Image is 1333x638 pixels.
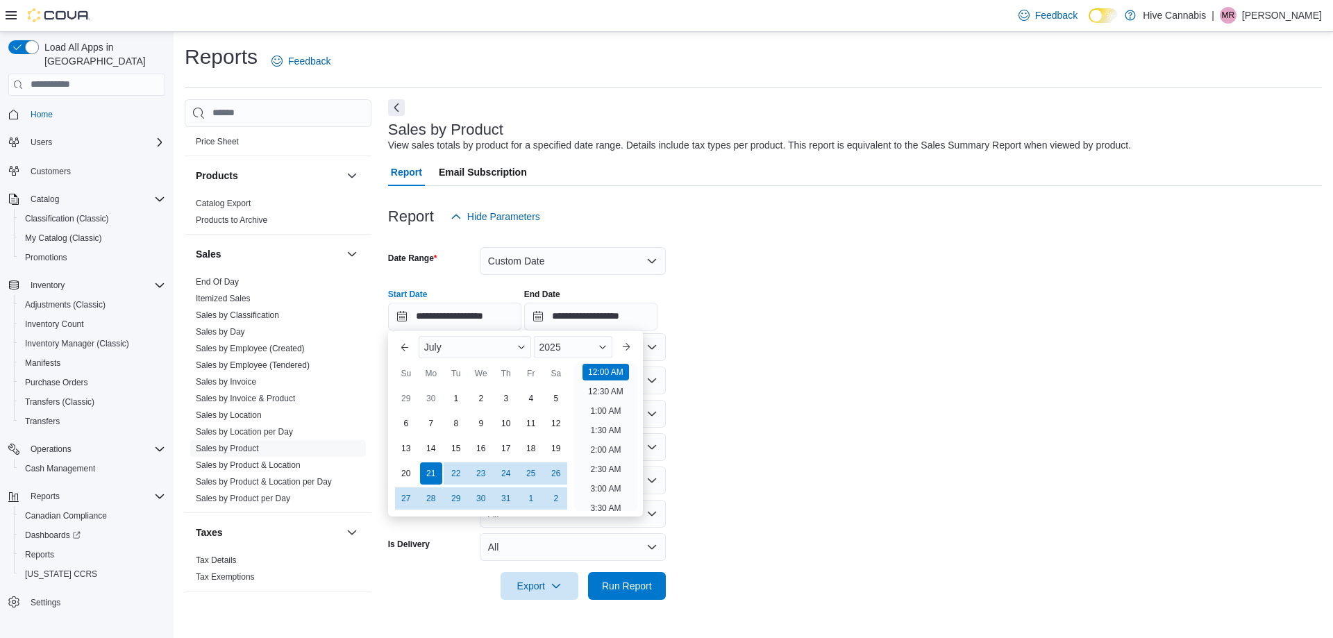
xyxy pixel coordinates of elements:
[14,545,171,564] button: Reports
[14,564,171,584] button: [US_STATE] CCRS
[25,594,66,611] a: Settings
[25,441,165,457] span: Operations
[25,441,77,457] button: Operations
[19,316,90,333] a: Inventory Count
[394,336,416,358] button: Previous Month
[25,299,106,310] span: Adjustments (Classic)
[1220,7,1236,24] div: Marina Roberts
[470,437,492,460] div: day-16
[196,376,256,387] span: Sales by Invoice
[196,460,301,471] span: Sales by Product & Location
[19,230,108,246] a: My Catalog (Classic)
[19,566,103,582] a: [US_STATE] CCRS
[28,8,90,22] img: Cova
[445,362,467,385] div: Tu
[388,138,1131,153] div: View sales totals by product for a specified date range. Details include tax types per product. T...
[480,247,666,275] button: Custom Date
[520,362,542,385] div: Fr
[19,413,165,430] span: Transfers
[196,360,310,371] span: Sales by Employee (Tendered)
[615,336,637,358] button: Next month
[445,412,467,435] div: day-8
[196,169,341,183] button: Products
[445,387,467,410] div: day-1
[3,487,171,506] button: Reports
[31,137,52,148] span: Users
[545,387,567,410] div: day-5
[19,394,165,410] span: Transfers (Classic)
[196,444,259,453] a: Sales by Product
[196,476,332,487] span: Sales by Product & Location per Day
[585,500,626,517] li: 3:30 AM
[19,507,112,524] a: Canadian Compliance
[14,228,171,248] button: My Catalog (Classic)
[1212,7,1214,24] p: |
[19,460,165,477] span: Cash Management
[196,199,251,208] a: Catalog Export
[501,572,578,600] button: Export
[467,210,540,224] span: Hide Parameters
[196,310,279,321] span: Sales by Classification
[196,555,237,565] a: Tax Details
[14,334,171,353] button: Inventory Manager (Classic)
[196,326,245,337] span: Sales by Day
[19,566,165,582] span: Washington CCRS
[520,387,542,410] div: day-4
[25,162,165,179] span: Customers
[520,462,542,485] div: day-25
[19,460,101,477] a: Cash Management
[196,293,251,304] span: Itemized Sales
[545,462,567,485] div: day-26
[196,443,259,454] span: Sales by Product
[196,137,239,146] a: Price Sheet
[14,392,171,412] button: Transfers (Classic)
[1242,7,1322,24] p: [PERSON_NAME]
[574,364,637,511] ul: Time
[19,507,165,524] span: Canadian Compliance
[545,412,567,435] div: day-12
[1222,7,1235,24] span: MR
[395,387,417,410] div: day-29
[646,342,657,353] button: Open list of options
[288,54,330,68] span: Feedback
[19,394,100,410] a: Transfers (Classic)
[196,394,295,403] a: Sales by Invoice & Product
[420,437,442,460] div: day-14
[480,533,666,561] button: All
[470,387,492,410] div: day-2
[439,158,527,186] span: Email Subscription
[1143,7,1206,24] p: Hive Cannabis
[19,316,165,333] span: Inventory Count
[196,276,239,287] span: End Of Day
[419,336,531,358] div: Button. Open the month selector. July is currently selected.
[196,344,305,353] a: Sales by Employee (Created)
[25,358,60,369] span: Manifests
[25,277,165,294] span: Inventory
[19,546,165,563] span: Reports
[14,506,171,526] button: Canadian Compliance
[19,527,86,544] a: Dashboards
[25,191,65,208] button: Catalog
[588,572,666,600] button: Run Report
[14,209,171,228] button: Classification (Classic)
[196,215,267,226] span: Products to Archive
[395,412,417,435] div: day-6
[196,198,251,209] span: Catalog Export
[196,377,256,387] a: Sales by Invoice
[31,280,65,291] span: Inventory
[585,480,626,497] li: 3:00 AM
[344,246,360,262] button: Sales
[196,136,239,147] span: Price Sheet
[19,374,94,391] a: Purchase Orders
[524,289,560,300] label: End Date
[1089,8,1118,23] input: Dark Mode
[445,437,467,460] div: day-15
[196,410,262,421] span: Sales by Location
[520,487,542,510] div: day-1
[266,47,336,75] a: Feedback
[25,233,102,244] span: My Catalog (Classic)
[25,163,76,180] a: Customers
[196,477,332,487] a: Sales by Product & Location per Day
[25,530,81,541] span: Dashboards
[388,208,434,225] h3: Report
